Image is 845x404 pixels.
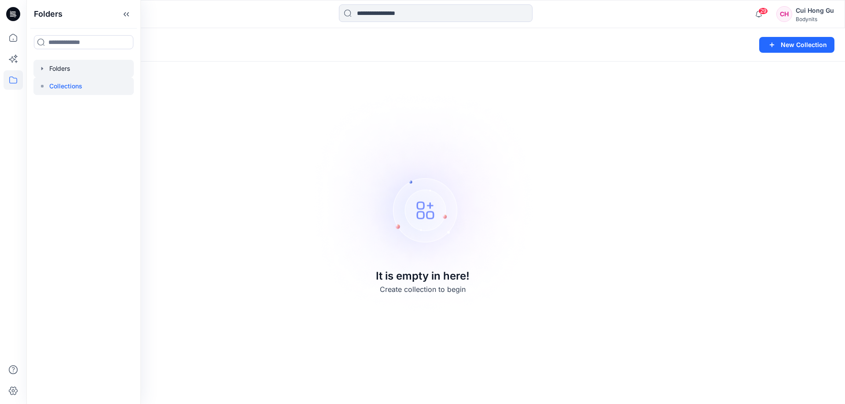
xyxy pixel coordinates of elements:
[796,5,834,16] div: Cui Hong Gu
[376,268,470,284] p: It is empty in here!
[758,7,768,15] span: 29
[300,79,545,325] img: Empty collections page
[759,37,834,53] button: New Collection
[49,81,82,91] p: Collections
[796,16,834,22] div: Bodynits
[380,284,466,295] p: Create collection to begin
[776,6,792,22] div: CH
